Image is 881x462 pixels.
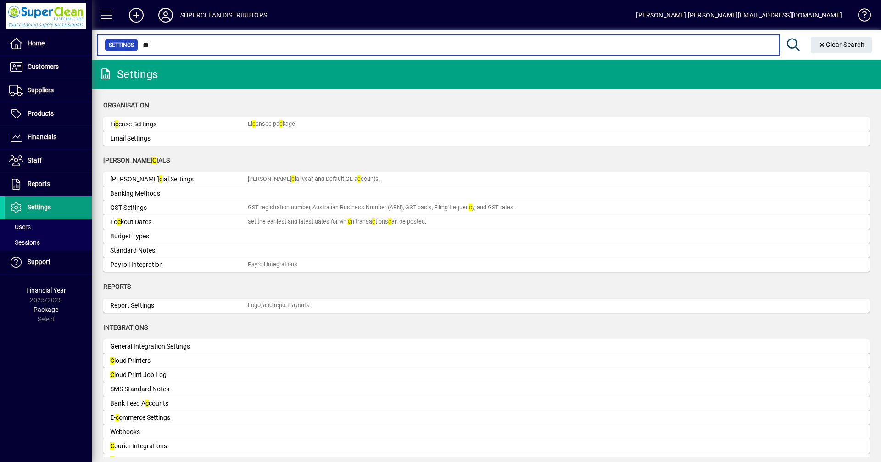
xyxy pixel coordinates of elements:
[5,79,92,102] a: Suppliers
[248,301,311,310] div: Logo, and report layouts.
[818,41,865,48] span: Clear Search
[26,287,66,294] span: Financial Year
[180,8,267,23] div: SUPERCLEAN DISTRIBUTORS
[103,186,870,201] a: Banking Methods
[248,260,297,269] div: Payroll Integrations
[110,370,248,380] div: loud Print Job Log
[103,157,170,164] span: [PERSON_NAME] ials
[28,157,42,164] span: Staff
[291,175,295,182] em: c
[103,439,870,453] a: Courier Integrations
[110,189,248,198] div: Banking Methods
[110,342,248,351] div: General Integration Settings
[145,400,149,407] em: c
[348,218,351,225] em: c
[103,339,870,354] a: General Integration Settings
[110,301,248,310] div: Report Settings
[636,8,842,23] div: [PERSON_NAME] [PERSON_NAME][EMAIL_ADDRESS][DOMAIN_NAME]
[33,306,58,313] span: Package
[28,39,45,47] span: Home
[115,120,118,128] em: c
[103,411,870,425] a: E-commerce Settings
[5,235,92,250] a: Sessions
[103,117,870,131] a: License SettingsLicensee package.
[103,382,870,396] a: SMS Standard Notes
[279,120,283,127] em: c
[110,119,248,129] div: Li ense Settings
[28,63,59,70] span: Customers
[5,126,92,149] a: Financials
[110,260,248,270] div: Payroll Integration
[103,215,870,229] a: Lockout DatesSet the earliest and latest dates for which transactionscan be posted.
[110,413,248,423] div: E- ommerce Settings
[110,442,114,450] em: C
[5,173,92,196] a: Reports
[5,102,92,125] a: Products
[248,203,515,212] div: GST registration number, Australian Business Number (ABN), GST basis, Filing frequen y, and GST r...
[110,384,248,394] div: SMS Standard Notes
[28,258,50,265] span: Support
[110,357,114,364] em: C
[248,218,426,226] div: Set the earliest and latest dates for whi h transa tions an be posted.
[122,7,151,23] button: Add
[103,425,870,439] a: Webhooks
[5,251,92,274] a: Support
[9,239,40,246] span: Sessions
[110,203,248,213] div: GST Settings
[103,299,870,313] a: Report SettingsLogo, and report layouts.
[372,218,375,225] em: c
[5,32,92,55] a: Home
[103,131,870,146] a: Email Settings
[116,414,119,421] em: c
[110,356,248,366] div: loud Printers
[103,243,870,258] a: Standard Notes
[28,180,50,187] span: Reports
[28,110,54,117] span: Products
[110,175,248,184] div: [PERSON_NAME] ial Settings
[851,2,870,32] a: Knowledge Base
[109,40,134,50] span: Settings
[159,175,162,183] em: c
[248,120,296,129] div: Li ensee pa kage.
[103,201,870,215] a: GST SettingsGST registration number, Australian Business Number (ABN), GST basis, Filing frequenc...
[110,441,248,451] div: ourier Integrations
[110,427,248,437] div: Webhooks
[103,172,870,186] a: [PERSON_NAME]cial Settings[PERSON_NAME]cial year, and Default GL accounts.
[5,219,92,235] a: Users
[103,368,870,382] a: Cloud Print Job Log
[110,231,248,241] div: Budget Types
[28,86,54,94] span: Suppliers
[5,56,92,79] a: Customers
[99,67,158,82] div: Settings
[110,371,114,378] em: C
[103,229,870,243] a: Budget Types
[28,203,51,211] span: Settings
[110,217,248,227] div: Lo kout Dates
[103,354,870,368] a: Cloud Printers
[151,7,180,23] button: Profile
[5,149,92,172] a: Staff
[110,246,248,255] div: Standard Notes
[9,223,31,231] span: Users
[110,399,248,408] div: Bank Feed A counts
[103,396,870,411] a: Bank Feed Accounts
[28,133,56,141] span: Financials
[252,120,256,127] em: c
[103,324,148,331] span: Integrations
[357,175,361,182] em: c
[388,218,391,225] em: c
[103,101,149,109] span: Organisation
[469,204,472,211] em: c
[152,157,156,164] em: c
[103,283,131,290] span: Reports
[248,175,380,184] div: [PERSON_NAME] ial year, and Default GL a counts.
[103,258,870,272] a: Payroll IntegrationPayroll Integrations
[110,134,248,143] div: Email Settings
[811,37,872,53] button: Clear
[117,218,121,225] em: c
